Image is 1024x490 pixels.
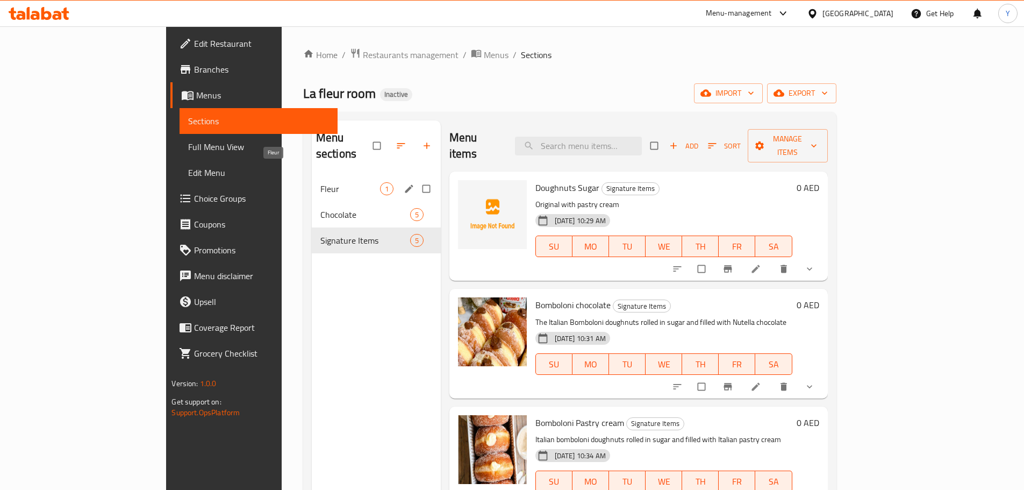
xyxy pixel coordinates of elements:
button: show more [798,257,824,281]
img: Bomboloni Pastry cream [458,415,527,484]
span: 5 [411,210,423,220]
span: SU [540,239,568,254]
span: TU [613,357,641,372]
span: Edit Menu [188,166,328,179]
li: / [513,48,517,61]
h6: 0 AED [797,297,819,313]
span: WE [650,474,678,489]
button: edit [402,182,418,196]
span: Manage items [756,132,819,159]
div: Menu-management [706,7,772,20]
span: Grocery Checklist [194,347,328,360]
span: Signature Items [627,417,684,430]
button: TU [609,353,646,375]
a: Promotions [170,237,337,263]
a: Coupons [170,211,337,237]
div: Signature Items [613,300,671,313]
a: Menu disclaimer [170,263,337,289]
button: MO [572,353,609,375]
span: MO [577,474,605,489]
span: Version: [171,377,198,390]
span: SU [540,357,568,372]
a: Branches [170,56,337,82]
button: Add section [415,134,441,158]
button: SA [755,236,792,257]
span: Inactive [380,90,412,99]
svg: Show Choices [804,381,815,392]
a: Support.OpsPlatform [171,406,240,420]
span: Full Menu View [188,140,328,153]
span: WE [650,357,678,372]
button: Branch-specific-item [716,375,742,399]
button: Add [667,138,701,154]
span: Select section [644,136,667,156]
span: MO [577,357,605,372]
button: show more [798,375,824,399]
span: TU [613,239,641,254]
span: Select to update [691,377,714,397]
button: export [767,83,836,103]
h2: Menu items [449,130,502,162]
a: Grocery Checklist [170,340,337,366]
span: TU [613,474,641,489]
span: Sort items [701,138,748,154]
span: Fleur [320,182,380,195]
li: / [463,48,467,61]
a: Restaurants management [350,48,459,62]
button: FR [719,353,755,375]
button: delete [772,375,798,399]
div: Fleur1edit [312,176,441,202]
span: FR [723,357,751,372]
span: TH [686,239,714,254]
button: SU [535,353,572,375]
span: Menu disclaimer [194,269,328,282]
img: Bomboloni chocolate [458,297,527,366]
a: Edit Menu [180,160,337,186]
button: SU [535,236,572,257]
p: The Italian Bomboloni doughnuts rolled in sugar and filled with Nutella chocolate [535,316,792,329]
button: TH [682,353,719,375]
p: Original with pastry cream [535,198,792,211]
li: / [342,48,346,61]
a: Menus [471,48,509,62]
span: FR [723,474,751,489]
button: sort-choices [665,257,691,281]
div: [GEOGRAPHIC_DATA] [822,8,893,19]
span: Y [1006,8,1010,19]
a: Menus [170,82,337,108]
span: export [776,87,828,100]
p: Italian bomboloni doughnuts rolled in sugar and filled with Italian pastry cream [535,433,792,446]
span: WE [650,239,678,254]
div: items [410,234,424,247]
span: Sections [521,48,552,61]
span: [DATE] 10:31 AM [550,333,610,344]
span: 1.0.0 [200,377,217,390]
button: FR [719,236,755,257]
button: TH [682,236,719,257]
span: Signature Items [320,234,410,247]
span: TH [686,357,714,372]
span: FR [723,239,751,254]
span: [DATE] 10:29 AM [550,216,610,226]
button: WE [646,236,682,257]
span: SU [540,474,568,489]
span: Chocolate [320,208,410,221]
span: Get support on: [171,395,221,409]
span: Coupons [194,218,328,231]
span: Upsell [194,295,328,308]
a: Upsell [170,289,337,315]
span: Signature Items [602,182,659,195]
a: Edit menu item [750,381,763,392]
button: WE [646,353,682,375]
img: Doughnuts Sugar [458,180,527,249]
a: Sections [180,108,337,134]
div: Signature Items [626,417,684,430]
a: Edit menu item [750,264,763,274]
span: 5 [411,236,423,246]
span: SA [760,474,787,489]
span: Menus [484,48,509,61]
div: Signature Items [601,182,660,195]
button: Manage items [748,129,828,162]
span: Add item [667,138,701,154]
span: SA [760,239,787,254]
